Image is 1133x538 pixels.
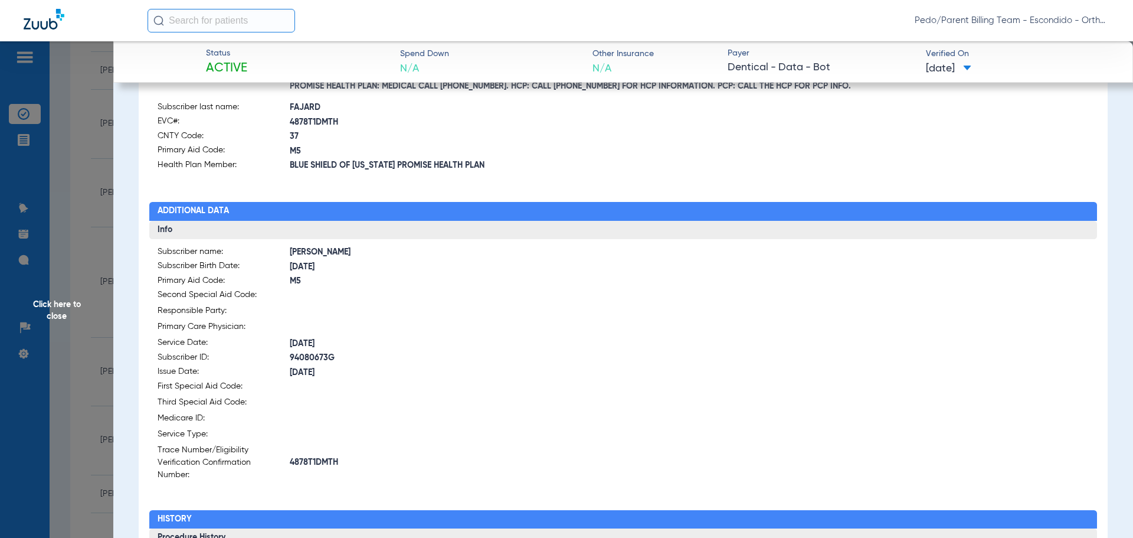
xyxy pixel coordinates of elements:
[158,366,290,380] span: Issue Date:
[149,202,1098,221] h2: Additional Data
[290,74,1089,87] span: SUBSCRIBER LAST NAME: [PERSON_NAME]. EVC #: 4878T1DMTH. CNTY CODE: 37. PRMY AID CODE: M5. MEDI-CA...
[290,275,623,288] span: M5
[158,444,290,481] span: Trace Number/Eligibility Verification Confirmation Number:
[158,396,290,412] span: Third Special Aid Code:
[158,144,290,159] span: Primary Aid Code:
[290,102,623,114] span: FAJARD
[290,261,623,273] span: [DATE]
[926,48,1114,60] span: Verified On
[158,115,290,130] span: EVC#:
[158,275,290,289] span: Primary Aid Code:
[290,131,623,143] span: 37
[158,289,290,305] span: Second Special Aid Code:
[290,159,623,172] span: BLUE SHIELD OF [US_STATE] PROMISE HEALTH PLAN
[158,130,290,145] span: CNTY Code:
[926,61,971,76] span: [DATE]
[153,15,164,26] img: Search Icon
[158,337,290,351] span: Service Date:
[158,380,290,396] span: First Special Aid Code:
[158,321,290,337] span: Primary Care Physician:
[158,351,290,366] span: Subscriber ID:
[158,428,290,444] span: Service Type:
[158,305,290,321] span: Responsible Party:
[728,60,916,75] span: Dentical - Data - Bot
[24,9,64,30] img: Zuub Logo
[148,9,295,32] input: Search for patients
[290,246,623,259] span: [PERSON_NAME]
[592,48,654,60] span: Other Insurance
[158,101,290,116] span: Subscriber last name:
[290,116,623,129] span: 4878T1DMTH
[290,457,623,469] span: 4878T1DMTH
[158,412,290,428] span: Medicare ID:
[206,47,247,60] span: Status
[592,61,654,76] span: N/A
[290,145,623,158] span: M5
[915,15,1109,27] span: Pedo/Parent Billing Team - Escondido - Ortho | The Super Dentists
[1074,481,1133,538] iframe: Chat Widget
[158,159,290,174] span: Health Plan Member:
[290,367,623,379] span: [DATE]
[149,510,1098,529] h2: History
[400,48,449,60] span: Spend Down
[158,246,290,260] span: Subscriber name:
[206,60,247,77] span: Active
[290,338,623,350] span: [DATE]
[290,352,623,364] span: 94080673G
[400,61,449,76] span: N/A
[149,221,1098,240] h3: Info
[728,47,916,60] span: Payer
[158,260,290,275] span: Subscriber Birth Date:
